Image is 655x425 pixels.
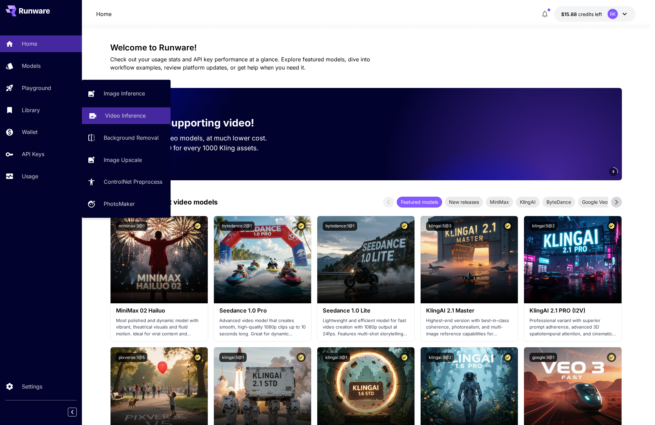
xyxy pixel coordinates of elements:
p: Highest-end version with best-in-class coherence, photorealism, and multi-image reference capabil... [426,317,512,337]
p: API Keys [22,150,44,158]
p: Settings [22,382,42,391]
button: Certified Model – Vetted for best performance and includes a commercial license. [400,222,409,231]
h3: Seedance 1.0 Lite [323,307,409,314]
h3: Welcome to Runware! [110,43,622,52]
img: alt [111,216,208,303]
span: ByteDance [542,198,575,206]
div: Collapse sidebar [73,406,82,418]
button: Certified Model – Vetted for best performance and includes a commercial license. [400,353,409,362]
span: Featured models [397,198,442,206]
span: New releases [445,198,483,206]
h3: KlingAI 2.1 Master [426,307,512,314]
p: Lightweight and efficient model for fast video creation with 1080p output at 24fps. Features mult... [323,317,409,337]
p: Save up to $500 for every 1000 Kling assets. [121,143,280,153]
button: klingai:5@1 [219,353,247,362]
p: PhotoMaker [104,200,135,208]
img: alt [214,216,311,303]
button: klingai:5@2 [529,222,557,231]
p: Playground [22,84,51,92]
span: credits left [578,11,602,17]
p: Wallet [22,128,38,136]
button: $15.87937 [554,6,636,22]
button: minimax:3@1 [116,222,147,231]
p: Library [22,106,40,114]
p: Video Inference [105,111,146,120]
p: Image Inference [104,89,145,97]
button: Certified Model – Vetted for best performance and includes a commercial license. [607,353,616,362]
p: Background Removal [104,134,159,142]
p: ControlNet Preprocess [104,178,162,186]
button: bytedance:1@1 [323,222,357,231]
span: $15.88 [561,11,578,17]
span: Check out your usage stats and API key performance at a glance. Explore featured models, dive int... [110,56,370,71]
nav: breadcrumb [96,10,112,18]
button: Certified Model – Vetted for best performance and includes a commercial license. [193,222,202,231]
img: alt [317,216,414,303]
img: alt [421,216,518,303]
a: Image Inference [82,85,171,102]
p: Advanced video model that creates smooth, high-quality 1080p clips up to 10 seconds long. Great f... [219,317,306,337]
div: $15.87937 [561,11,602,18]
button: klingai:3@2 [426,353,454,362]
p: Home [22,40,37,48]
span: 5 [612,169,614,174]
span: MiniMax [486,198,513,206]
button: Certified Model – Vetted for best performance and includes a commercial license. [193,353,202,362]
button: klingai:3@1 [323,353,350,362]
button: Collapse sidebar [68,408,77,416]
button: bytedance:2@1 [219,222,254,231]
p: Image Upscale [104,156,142,164]
p: Models [22,62,41,70]
h3: Seedance 1.0 Pro [219,307,306,314]
img: alt [524,216,621,303]
p: Most polished and dynamic model with vibrant, theatrical visuals and fluid motion. Ideal for vira... [116,317,202,337]
button: Certified Model – Vetted for best performance and includes a commercial license. [296,222,306,231]
p: Professional variant with superior prompt adherence, advanced 3D spatiotemporal attention, and ci... [529,317,616,337]
a: PhotoMaker [82,196,171,212]
p: Usage [22,172,38,180]
button: pixverse:1@5 [116,353,147,362]
h3: MiniMax 02 Hailuo [116,307,202,314]
button: Certified Model – Vetted for best performance and includes a commercial license. [607,222,616,231]
span: KlingAI [516,198,540,206]
div: RK [608,9,618,19]
a: Video Inference [82,107,171,124]
a: ControlNet Preprocess [82,173,171,190]
p: Now supporting video! [140,115,254,131]
a: Image Upscale [82,151,171,168]
h3: KlingAI 2.1 PRO (I2V) [529,307,616,314]
a: Background Removal [82,130,171,146]
button: Certified Model – Vetted for best performance and includes a commercial license. [503,353,512,362]
p: Run the best video models, at much lower cost. [121,133,280,143]
span: Google Veo [578,198,612,206]
button: Certified Model – Vetted for best performance and includes a commercial license. [503,222,512,231]
button: Certified Model – Vetted for best performance and includes a commercial license. [296,353,306,362]
button: google:3@1 [529,353,557,362]
button: klingai:5@3 [426,222,454,231]
p: Home [96,10,112,18]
